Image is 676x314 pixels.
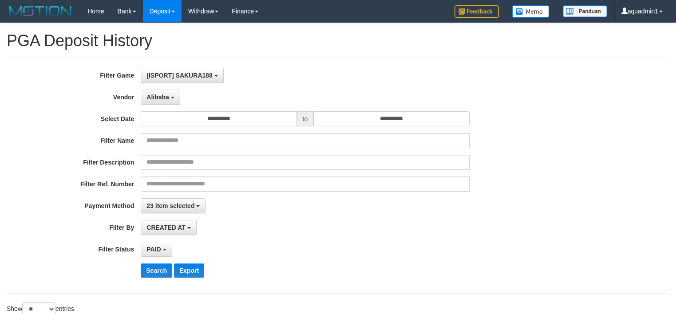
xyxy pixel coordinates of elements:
button: PAID [141,242,172,257]
span: 23 item selected [146,202,194,209]
button: Export [174,263,204,278]
button: 23 item selected [141,198,206,213]
span: Alibaba [146,94,169,101]
img: MOTION_logo.png [7,4,74,18]
h1: PGA Deposit History [7,32,669,50]
span: CREATED AT [146,224,186,231]
button: Alibaba [141,90,180,105]
button: [ISPORT] SAKURA188 [141,68,223,83]
span: [ISPORT] SAKURA188 [146,72,213,79]
span: PAID [146,246,161,253]
button: Search [141,263,172,278]
img: Feedback.jpg [455,5,499,18]
img: panduan.png [563,5,607,17]
img: Button%20Memo.svg [512,5,549,18]
span: to [297,111,314,126]
button: CREATED AT [141,220,197,235]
